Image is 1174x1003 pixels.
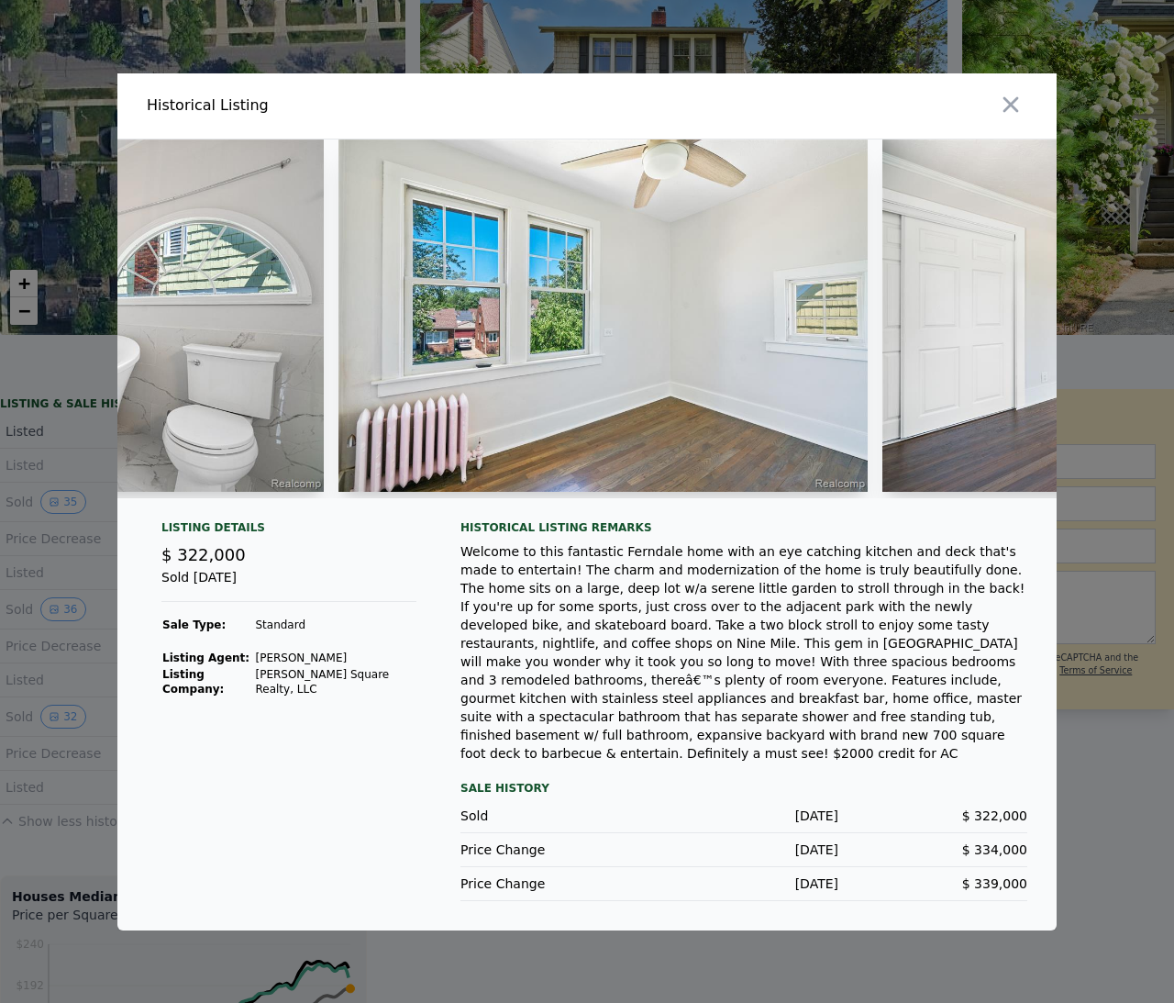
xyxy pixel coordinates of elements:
span: $ 322,000 [161,545,246,564]
div: [DATE] [649,875,838,893]
div: Sold [DATE] [161,568,416,602]
div: [DATE] [649,841,838,859]
div: [DATE] [649,807,838,825]
div: Historical Listing remarks [460,520,1027,535]
span: $ 334,000 [962,842,1027,857]
div: Sold [460,807,649,825]
td: [PERSON_NAME] Square Realty, LLC [254,666,416,697]
img: Property Img [338,139,868,492]
span: $ 339,000 [962,876,1027,891]
strong: Listing Agent: [162,652,249,664]
div: Price Change [460,875,649,893]
div: Historical Listing [147,95,580,117]
span: $ 322,000 [962,808,1027,823]
strong: Sale Type: [162,619,226,631]
div: Welcome to this fantastic Ferndale home with an eye catching kitchen and deck that's made to ente... [460,542,1027,763]
td: Standard [254,617,416,633]
div: Listing Details [161,520,416,542]
td: [PERSON_NAME] [254,650,416,666]
div: Sale History [460,777,1027,799]
div: Price Change [460,841,649,859]
strong: Listing Company: [162,668,224,696]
